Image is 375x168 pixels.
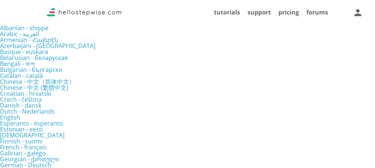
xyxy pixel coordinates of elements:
a: support [248,8,271,16]
a: forums [306,8,328,16]
img: Logo [47,8,122,16]
a: Stepwise [47,10,122,18]
a: tutorials [214,8,240,16]
a: pricing [278,8,299,16]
